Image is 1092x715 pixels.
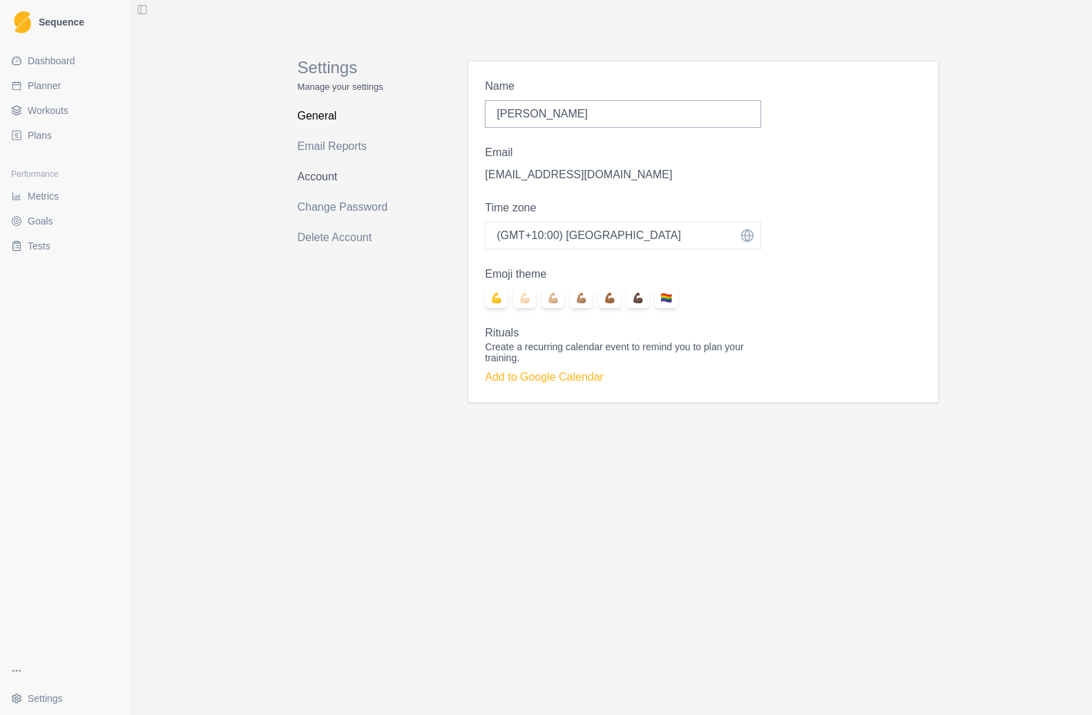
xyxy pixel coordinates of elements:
span: Goals [28,214,53,228]
div: 🏳️‍🌈 [655,288,678,308]
span: Planner [28,79,61,93]
input: Enter your name [485,100,761,128]
a: Account [298,166,408,188]
label: Email [485,144,753,161]
p: Manage your settings [298,80,408,94]
a: Add to Google Calendar [485,371,604,383]
span: Metrics [28,189,59,203]
label: Emoji theme [485,266,753,283]
img: Logo [14,11,31,34]
a: Change Password [298,196,408,218]
p: [EMAIL_ADDRESS][DOMAIN_NAME] [485,166,761,183]
a: Planner [6,75,126,97]
a: Workouts [6,99,126,122]
label: Time zone [485,200,753,216]
label: Rituals [485,325,753,341]
a: Email Reports [298,135,408,158]
span: Workouts [28,104,68,117]
span: Plans [28,128,52,142]
a: Delete Account [298,227,408,249]
a: Tests [6,235,126,257]
button: Settings [6,687,126,709]
span: Sequence [39,17,84,27]
div: 💪🏾 [598,288,621,308]
div: 💪 [485,288,508,308]
p: Settings [298,55,408,80]
div: 💪🏽 [570,288,593,308]
div: 💪🏿 [626,288,649,308]
div: Create a recurring calendar event to remind you to plan your training. [485,341,761,363]
a: Metrics [6,185,126,207]
a: Dashboard [6,50,126,72]
div: 💪🏼 [542,288,564,308]
span: Tests [28,239,50,253]
a: Goals [6,210,126,232]
div: Performance [6,163,126,185]
label: Name [485,78,753,95]
span: Dashboard [28,54,75,68]
a: Plans [6,124,126,146]
div: 💪🏻 [513,288,536,308]
a: General [298,105,408,127]
a: LogoSequence [6,6,126,39]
